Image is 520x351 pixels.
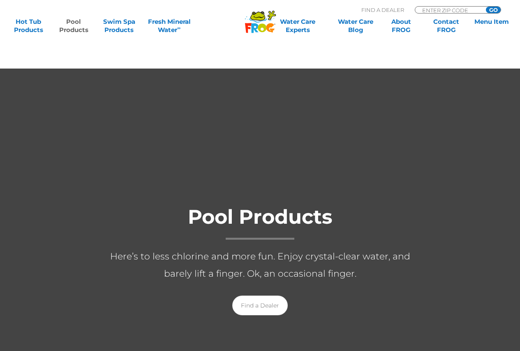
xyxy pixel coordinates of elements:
sup: ∞ [177,25,180,31]
p: Here’s to less chlorine and more fun. Enjoy crystal-clear water, and barely lift a finger. Ok, an... [96,248,425,282]
a: Hot TubProducts [8,18,49,34]
input: GO [486,7,501,13]
a: Swim SpaProducts [99,18,139,34]
p: Find A Dealer [361,6,404,14]
a: Water CareBlog [335,18,376,34]
a: Menu Item [471,18,512,34]
h1: Pool Products [96,206,425,240]
a: AboutFROG [381,18,421,34]
input: Zip Code Form [421,7,477,14]
a: ContactFROG [426,18,467,34]
a: Find a Dealer [232,296,288,315]
a: Water CareExperts [265,18,330,34]
a: Fresh MineralWater∞ [144,18,195,34]
a: PoolProducts [53,18,94,34]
